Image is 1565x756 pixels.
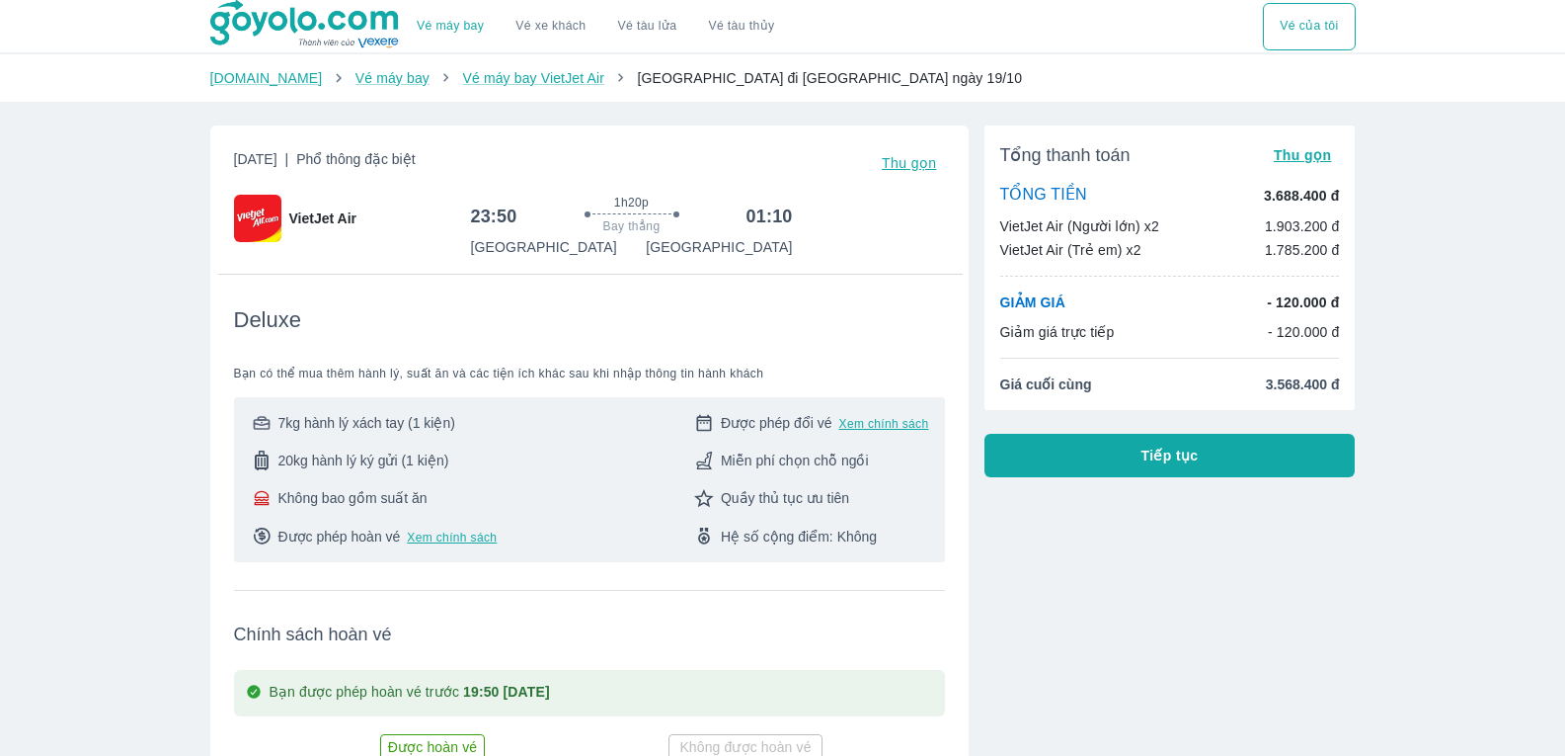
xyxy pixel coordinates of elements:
a: Vé máy bay VietJet Air [462,70,603,86]
p: Giảm giá trực tiếp [1000,322,1115,342]
p: 1.785.200 đ [1265,240,1340,260]
a: Vé tàu lửa [602,3,693,50]
span: Được phép đổi vé [721,413,832,433]
span: Thu gọn [882,155,937,171]
span: 7kg hành lý xách tay (1 kiện) [278,413,455,433]
p: Bạn được phép hoàn vé trước [270,682,550,705]
span: 3.568.400 đ [1266,375,1340,394]
span: Giá cuối cùng [1000,375,1092,394]
span: Phổ thông đặc biệt [296,151,415,167]
a: [DOMAIN_NAME] [210,70,323,86]
span: Không bao gồm suất ăn [278,488,428,508]
button: Xem chính sách [839,416,929,432]
span: Tiếp tục [1141,446,1199,465]
span: 20kg hành lý ký gửi (1 kiện) [278,451,449,470]
span: VietJet Air [289,209,356,228]
button: Xem chính sách [407,530,497,546]
p: VietJet Air (Người lớn) x2 [1000,216,1159,236]
span: 1h20p [614,195,649,210]
span: [GEOGRAPHIC_DATA] đi [GEOGRAPHIC_DATA] ngày 19/10 [637,70,1022,86]
span: Hệ số cộng điểm: Không [721,527,877,546]
a: Vé máy bay [417,19,484,34]
span: Deluxe [234,306,301,334]
span: Bay thẳng [603,218,661,234]
nav: breadcrumb [210,68,1356,88]
p: 1.903.200 đ [1265,216,1340,236]
p: GIẢM GIÁ [1000,293,1065,312]
p: - 120.000 đ [1267,293,1339,312]
span: Được phép hoàn vé [278,527,401,546]
a: Vé máy bay [355,70,430,86]
span: Chính sách hoàn vé [234,623,945,646]
button: Tiếp tục [984,434,1356,477]
button: Vé tàu thủy [692,3,790,50]
span: Thu gọn [1274,147,1332,163]
span: Quầy thủ tục ưu tiên [721,488,849,508]
span: [DATE] [234,149,416,177]
h6: 01:10 [746,205,793,228]
button: Thu gọn [1266,141,1340,169]
button: Thu gọn [874,149,945,177]
span: Miễn phí chọn chỗ ngồi [721,451,869,470]
div: choose transportation mode [1263,3,1355,50]
p: 3.688.400 đ [1264,186,1339,206]
div: choose transportation mode [401,3,790,50]
span: | [285,151,289,167]
button: Vé của tôi [1263,3,1355,50]
a: Vé xe khách [515,19,586,34]
h6: 23:50 [471,205,517,228]
strong: 19:50 [DATE] [463,684,550,700]
p: - 120.000 đ [1268,322,1340,342]
p: TỔNG TIỀN [1000,185,1087,207]
span: Bạn có thể mua thêm hành lý, suất ăn và các tiện ích khác sau khi nhập thông tin hành khách [234,366,945,381]
span: Tổng thanh toán [1000,143,1131,167]
p: [GEOGRAPHIC_DATA] [471,237,617,257]
p: [GEOGRAPHIC_DATA] [646,237,792,257]
p: VietJet Air (Trẻ em) x2 [1000,240,1141,260]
